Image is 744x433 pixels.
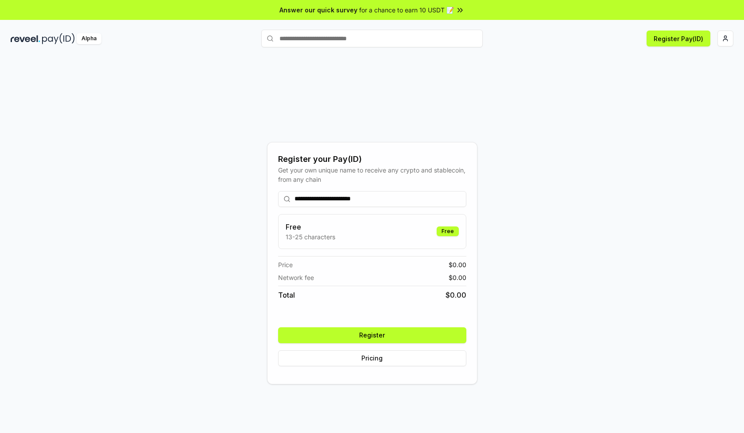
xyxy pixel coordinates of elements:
span: Network fee [278,273,314,282]
div: Free [437,226,459,236]
span: for a chance to earn 10 USDT 📝 [359,5,454,15]
p: 13-25 characters [286,232,335,241]
button: Register Pay(ID) [647,31,710,46]
span: $ 0.00 [446,290,466,300]
span: Answer our quick survey [279,5,357,15]
img: pay_id [42,33,75,44]
span: $ 0.00 [449,273,466,282]
span: $ 0.00 [449,260,466,269]
span: Price [278,260,293,269]
button: Pricing [278,350,466,366]
img: reveel_dark [11,33,40,44]
div: Get your own unique name to receive any crypto and stablecoin, from any chain [278,165,466,184]
div: Register your Pay(ID) [278,153,466,165]
h3: Free [286,222,335,232]
span: Total [278,290,295,300]
button: Register [278,327,466,343]
div: Alpha [77,33,101,44]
